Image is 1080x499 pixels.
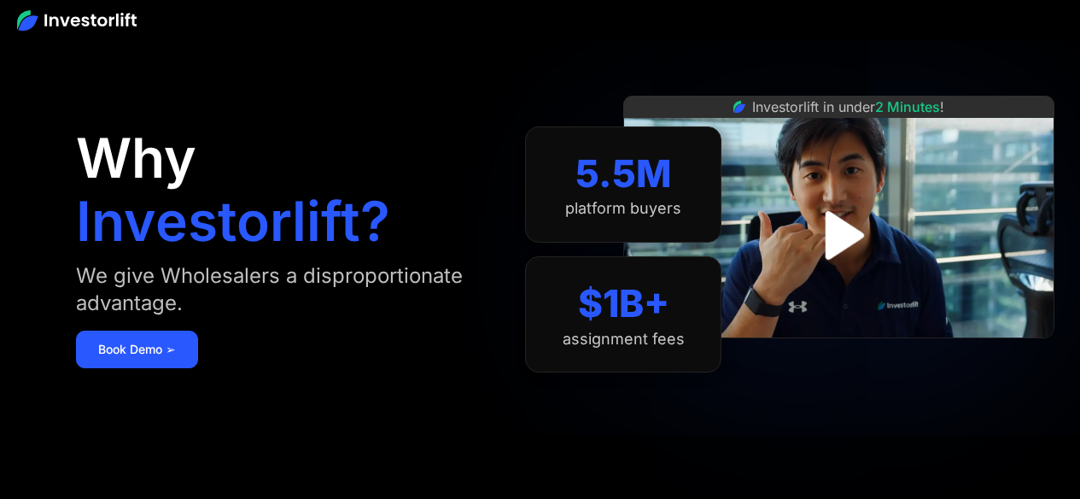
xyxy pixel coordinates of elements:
[801,197,877,273] a: open lightbox
[76,262,492,317] div: We give Wholesalers a disproportionate advantage.
[76,131,196,185] h1: Why
[76,331,198,368] a: Book Demo ➢
[752,97,944,117] div: Investorlift in under !
[578,281,669,326] div: $1B+
[76,194,390,249] h1: Investorlift?
[563,330,685,349] div: assignment fees
[875,98,940,115] span: 2 Minutes
[575,151,672,197] div: 5.5M
[711,347,967,367] iframe: Customer reviews powered by Trustpilot
[565,199,681,218] div: platform buyers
